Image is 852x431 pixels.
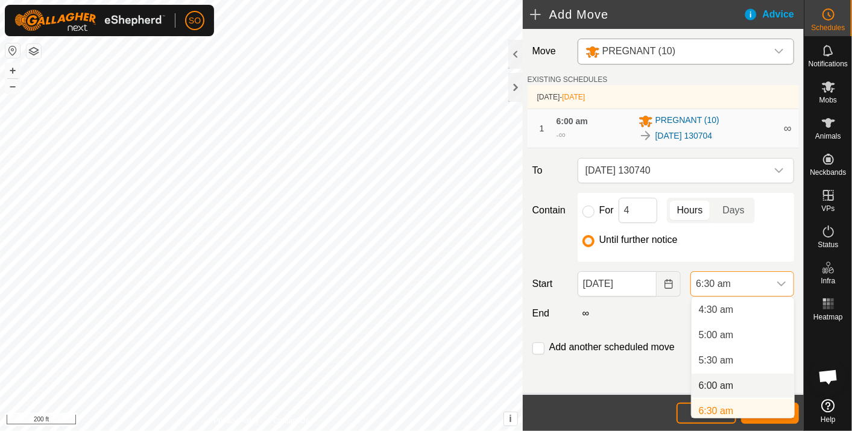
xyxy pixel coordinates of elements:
span: PREGNANT (10) [655,114,719,128]
span: 4:30 am [699,303,734,317]
a: Open chat [810,359,847,395]
button: – [5,79,20,93]
li: 5:00 am [692,323,794,347]
span: Notifications [809,60,848,68]
label: Until further notice [599,235,678,245]
span: Hours [677,203,703,218]
label: End [528,306,573,321]
span: Heatmap [813,313,843,321]
h2: Add Move [530,7,743,22]
li: 5:30 am [692,348,794,373]
span: 6:30 am [691,272,769,296]
a: [DATE] 130704 [655,130,713,142]
label: Contain [528,203,573,218]
button: Choose Date [657,271,681,297]
span: i [509,414,511,424]
span: Status [818,241,838,248]
div: - [557,128,566,142]
a: Privacy Policy [213,415,259,426]
span: [DATE] [563,93,585,101]
a: Contact Us [273,415,309,426]
span: 1 [540,124,544,133]
button: + [5,63,20,78]
li: 6:00 am [692,374,794,398]
span: Infra [821,277,835,285]
label: For [599,206,614,215]
div: Advice [743,7,804,22]
span: ∞ [559,130,566,140]
span: SO [189,14,201,27]
span: 5:30 am [699,353,734,368]
span: PREGNANT [581,39,767,64]
a: Help [804,394,852,428]
span: Neckbands [810,169,846,176]
label: To [528,158,573,183]
label: Add another scheduled move [549,342,675,352]
label: Move [528,39,573,64]
button: Map Layers [27,44,41,58]
span: PREGNANT (10) [602,46,676,56]
li: 4:30 am [692,298,794,322]
span: 6:00 am [699,379,734,393]
label: EXISTING SCHEDULES [528,74,608,85]
span: ∞ [784,122,792,134]
li: 6:30 am [692,399,794,423]
span: - [560,93,585,101]
img: Gallagher Logo [14,10,165,31]
img: To [639,128,653,143]
span: Mobs [819,96,837,104]
span: Help [821,416,836,423]
button: Reset Map [5,43,20,58]
label: Start [528,277,573,291]
span: 2025-08-22 130740 [581,159,767,183]
span: 6:00 am [557,116,588,126]
button: i [504,412,517,426]
span: 6:30 am [699,404,734,418]
div: dropdown trigger [769,272,794,296]
span: Animals [815,133,841,140]
span: VPs [821,205,835,212]
span: Days [722,203,744,218]
div: dropdown trigger [767,39,791,64]
label: ∞ [578,308,594,318]
span: Schedules [811,24,845,31]
span: [DATE] [537,93,560,101]
button: Cancel [677,403,736,424]
span: 5:00 am [699,328,734,342]
div: dropdown trigger [767,159,791,183]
